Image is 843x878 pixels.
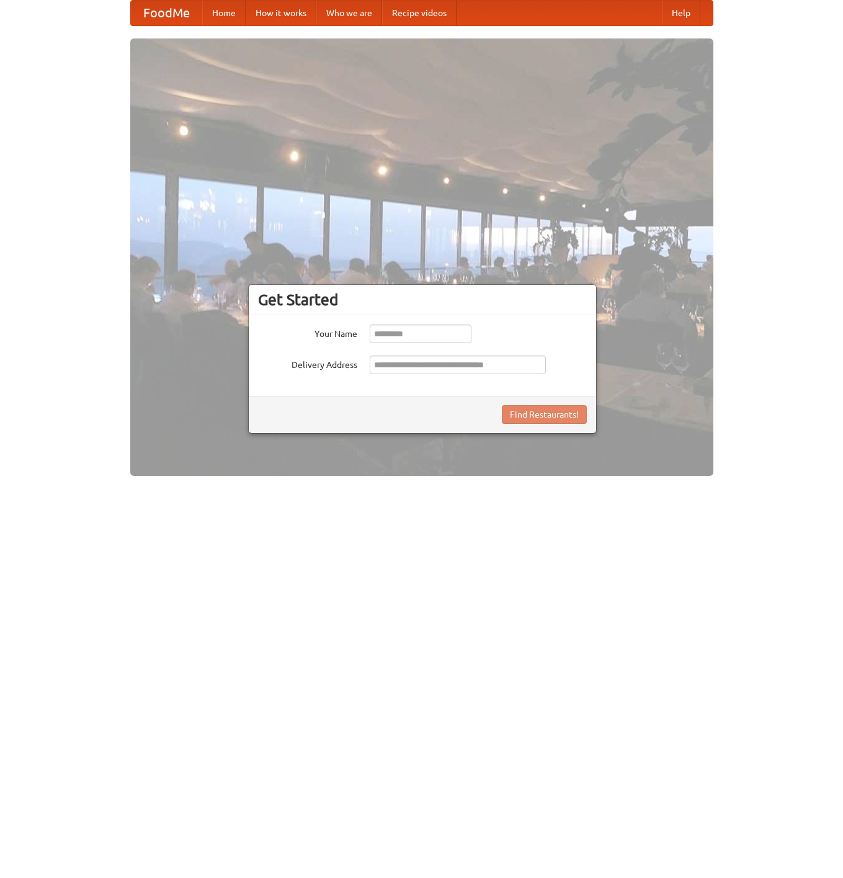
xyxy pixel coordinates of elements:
[131,1,202,25] a: FoodMe
[502,405,587,424] button: Find Restaurants!
[258,325,357,340] label: Your Name
[202,1,246,25] a: Home
[246,1,316,25] a: How it works
[382,1,457,25] a: Recipe videos
[316,1,382,25] a: Who we are
[662,1,700,25] a: Help
[258,356,357,371] label: Delivery Address
[258,290,587,309] h3: Get Started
